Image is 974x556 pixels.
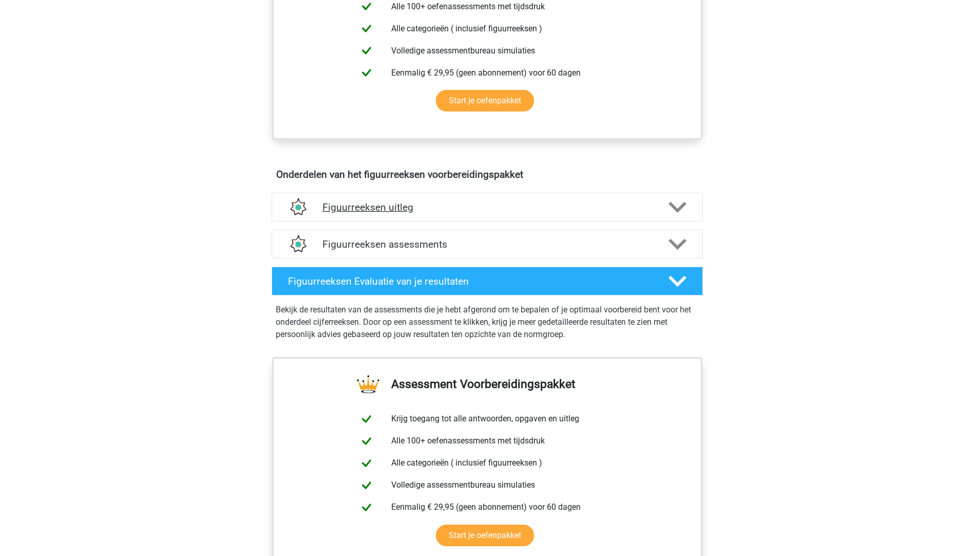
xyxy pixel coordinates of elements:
a: uitleg Figuurreeksen uitleg [268,193,707,221]
a: Start je oefenpakket [436,90,534,112]
h4: Onderdelen van het figuurreeksen voorbereidingspakket [276,169,698,180]
p: Bekijk de resultaten van de assessments die je hebt afgerond om te bepalen of je optimaal voorber... [276,304,699,341]
img: figuurreeksen assessments [284,231,311,257]
h4: Figuurreeksen Evaluatie van je resultaten [288,275,652,287]
h4: Figuurreeksen uitleg [322,201,652,213]
img: figuurreeksen uitleg [284,194,311,220]
a: Start je oefenpakket [436,525,534,546]
h4: Figuurreeksen assessments [322,238,652,250]
a: Figuurreeksen Evaluatie van je resultaten [268,267,707,295]
a: assessments Figuurreeksen assessments [268,230,707,258]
